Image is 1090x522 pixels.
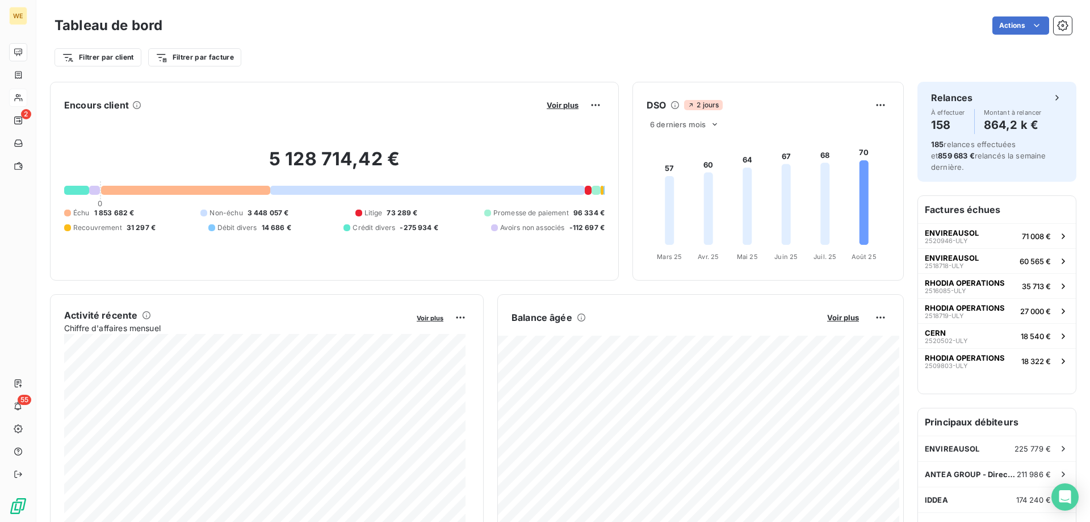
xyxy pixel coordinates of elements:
button: ENVIREAUSOL2518718-ULY60 565 € [918,248,1076,273]
button: RHODIA OPERATIONS2518719-ULY27 000 € [918,298,1076,323]
span: 60 565 € [1020,257,1051,266]
span: 2509803-ULY [925,362,967,369]
h4: 158 [931,116,965,134]
tspan: Août 25 [852,253,877,261]
span: 2 [21,109,31,119]
h6: Encours client [64,98,129,112]
span: Crédit divers [353,223,395,233]
span: -275 934 € [400,223,438,233]
h6: Principaux débiteurs [918,408,1076,436]
span: Débit divers [217,223,257,233]
tspan: Mai 25 [737,253,758,261]
span: 35 713 € [1022,282,1051,291]
span: À effectuer [931,109,965,116]
span: 211 986 € [1017,470,1051,479]
span: ANTEA GROUP - Direction administrat [925,470,1017,479]
div: Open Intercom Messenger [1051,483,1079,511]
h6: DSO [647,98,666,112]
span: 2520946-ULY [925,237,967,244]
span: 2516085-ULY [925,287,966,294]
h6: Balance âgée [512,311,572,324]
span: Voir plus [417,314,443,322]
span: RHODIA OPERATIONS [925,303,1005,312]
h2: 5 128 714,42 € [64,148,605,182]
button: RHODIA OPERATIONS2516085-ULY35 713 € [918,273,1076,298]
span: 859 683 € [938,151,974,160]
tspan: Juin 25 [774,253,798,261]
h6: Relances [931,91,972,105]
h6: Activité récente [64,308,137,322]
span: ENVIREAUSOL [925,253,979,262]
span: 225 779 € [1014,444,1051,453]
button: Filtrer par client [54,48,141,66]
tspan: Avr. 25 [698,253,719,261]
span: Chiffre d'affaires mensuel [64,322,409,334]
span: Recouvrement [73,223,122,233]
span: Voir plus [827,313,859,322]
span: Échu [73,208,90,218]
img: Logo LeanPay [9,497,27,515]
tspan: Juil. 25 [814,253,836,261]
span: 2520502-ULY [925,337,967,344]
h4: 864,2 k € [984,116,1042,134]
span: 2518718-ULY [925,262,963,269]
span: relances effectuées et relancés la semaine dernière. [931,140,1046,172]
span: 18 322 € [1021,357,1051,366]
span: 2518719-ULY [925,312,963,319]
h3: Tableau de bord [54,15,162,36]
button: Filtrer par facture [148,48,241,66]
span: RHODIA OPERATIONS [925,278,1005,287]
span: 1 853 682 € [94,208,135,218]
button: CERN2520502-ULY18 540 € [918,323,1076,348]
span: 55 [18,395,31,405]
span: CERN [925,328,946,337]
span: Montant à relancer [984,109,1042,116]
h6: Factures échues [918,196,1076,223]
span: 71 008 € [1022,232,1051,241]
span: 96 334 € [573,208,605,218]
span: 14 686 € [262,223,291,233]
span: 31 297 € [127,223,156,233]
span: 27 000 € [1020,307,1051,316]
span: 18 540 € [1021,332,1051,341]
span: 185 [931,140,944,149]
span: RHODIA OPERATIONS [925,353,1005,362]
tspan: Mars 25 [657,253,682,261]
span: 0 [98,199,102,208]
span: -112 697 € [569,223,605,233]
span: 6 derniers mois [650,120,706,129]
button: Actions [992,16,1049,35]
span: Avoirs non associés [500,223,565,233]
span: Promesse de paiement [493,208,569,218]
button: Voir plus [413,312,447,323]
div: WE [9,7,27,25]
span: IDDEA [925,495,948,504]
button: Voir plus [543,100,582,110]
span: 3 448 057 € [248,208,289,218]
span: Non-échu [209,208,242,218]
button: Voir plus [824,312,862,323]
span: Voir plus [547,101,578,110]
span: ENVIREAUSOL [925,228,979,237]
span: 174 240 € [1016,495,1051,504]
span: 2 jours [684,100,722,110]
span: Litige [364,208,383,218]
button: ENVIREAUSOL2520946-ULY71 008 € [918,223,1076,248]
a: 2 [9,111,27,130]
button: RHODIA OPERATIONS2509803-ULY18 322 € [918,348,1076,373]
span: ENVIREAUSOL [925,444,980,453]
span: 73 289 € [387,208,417,218]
